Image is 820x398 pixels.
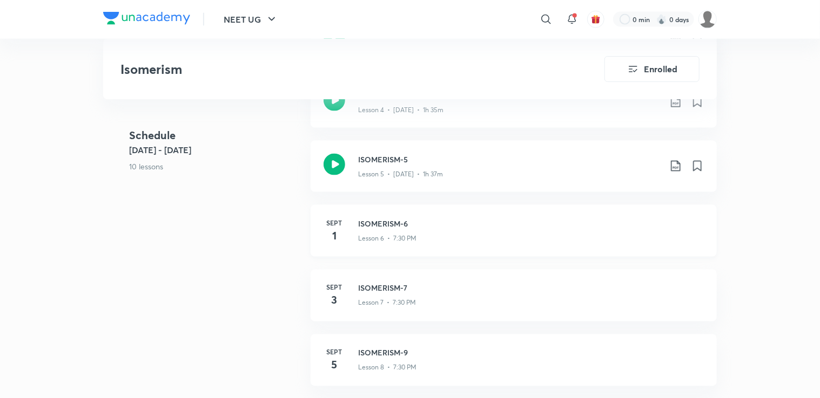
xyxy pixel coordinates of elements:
[604,56,700,82] button: Enrolled
[311,205,717,270] a: Sept1ISOMERISM-6Lesson 6 • 7:30 PM
[587,11,604,28] button: avatar
[591,15,601,24] img: avatar
[120,61,543,77] h3: Isomerism
[358,169,443,179] p: Lesson 5 • [DATE] • 1h 37m
[358,363,416,373] p: Lesson 8 • 7:30 PM
[217,9,285,30] button: NEET UG
[129,160,302,171] p: 10 lessons
[358,234,416,243] p: Lesson 6 • 7:30 PM
[324,218,345,228] h6: Sept
[324,283,345,292] h6: Sept
[311,141,717,205] a: ISOMERISM-5Lesson 5 • [DATE] • 1h 37m
[129,143,302,156] h5: [DATE] - [DATE]
[103,12,190,28] a: Company Logo
[358,347,704,359] h3: ISOMERISM-9
[311,270,717,334] a: Sept3ISOMERISM-7Lesson 7 • 7:30 PM
[311,77,717,141] a: ISOMERISM-4Lesson 4 • [DATE] • 1h 35m
[358,298,416,308] p: Lesson 7 • 7:30 PM
[129,127,302,143] h4: Schedule
[103,12,190,25] img: Company Logo
[358,154,661,165] h3: ISOMERISM-5
[656,14,667,25] img: streak
[324,357,345,373] h4: 5
[324,347,345,357] h6: Sept
[358,218,704,229] h3: ISOMERISM-6
[324,292,345,308] h4: 3
[358,105,443,115] p: Lesson 4 • [DATE] • 1h 35m
[358,283,704,294] h3: ISOMERISM-7
[698,10,717,29] img: Khushboo
[324,228,345,244] h4: 1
